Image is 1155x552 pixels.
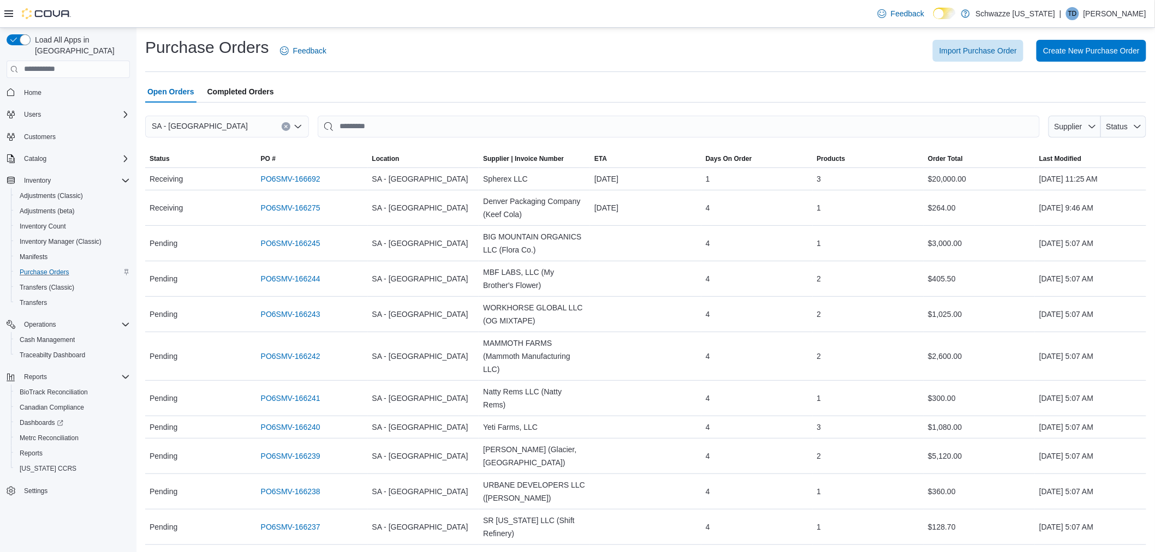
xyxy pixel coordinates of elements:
[150,308,177,321] span: Pending
[975,7,1055,20] p: Schwazze [US_STATE]
[152,119,248,133] span: SA - [GEOGRAPHIC_DATA]
[1055,122,1082,131] span: Supplier
[2,85,134,100] button: Home
[15,220,70,233] a: Inventory Count
[261,520,320,533] a: PO6SMV-166237
[372,201,468,214] span: SA - [GEOGRAPHIC_DATA]
[261,421,320,434] a: PO6SMV-166240
[372,272,468,285] span: SA - [GEOGRAPHIC_DATA]
[2,129,134,145] button: Customers
[1037,40,1146,62] button: Create New Purchase Order
[1035,387,1146,409] div: [DATE] 5:07 AM
[1035,232,1146,254] div: [DATE] 5:07 AM
[1106,122,1128,131] span: Status
[590,197,701,219] div: [DATE]
[873,3,928,25] a: Feedback
[15,386,92,399] a: BioTrack Reconciliation
[20,318,61,331] button: Operations
[20,268,69,277] span: Purchase Orders
[261,154,276,163] span: PO #
[11,280,134,295] button: Transfers (Classic)
[282,122,290,131] button: Clear input
[24,320,56,329] span: Operations
[24,110,41,119] span: Users
[924,268,1035,290] div: $405.50
[372,237,468,250] span: SA - [GEOGRAPHIC_DATA]
[817,154,846,163] span: Products
[20,434,79,442] span: Metrc Reconciliation
[261,201,320,214] a: PO6SMV-166275
[372,154,400,163] div: Location
[372,520,468,533] span: SA - [GEOGRAPHIC_DATA]
[924,445,1035,467] div: $5,120.00
[1035,168,1146,190] div: [DATE] 11:25 AM
[924,303,1035,325] div: $1,025.00
[817,421,821,434] span: 3
[150,201,183,214] span: Receiving
[706,272,710,285] span: 4
[11,249,134,265] button: Manifests
[15,235,130,248] span: Inventory Manager (Classic)
[15,220,130,233] span: Inventory Count
[15,416,68,429] a: Dashboards
[20,253,47,261] span: Manifests
[261,172,320,185] a: PO6SMV-166692
[11,332,134,347] button: Cash Management
[1035,197,1146,219] div: [DATE] 9:46 AM
[20,108,130,121] span: Users
[706,237,710,250] span: 4
[15,205,79,218] a: Adjustments (beta)
[372,308,468,321] span: SA - [GEOGRAPHIC_DATA]
[933,8,956,19] input: Dark Mode
[20,207,75,215] span: Adjustments (beta)
[1083,7,1146,20] p: [PERSON_NAME]
[479,381,590,416] div: Natty Rems LLC (Natty Rems)
[20,403,84,412] span: Canadian Compliance
[479,509,590,544] div: SR [US_STATE] LLC (Shift Refinery)
[15,266,74,279] a: Purchase Orders
[145,37,269,58] h1: Purchase Orders
[1068,7,1077,20] span: TD
[150,172,183,185] span: Receiving
[924,232,1035,254] div: $3,000.00
[20,298,47,307] span: Transfers
[20,449,43,458] span: Reports
[11,400,134,415] button: Canadian Compliance
[15,296,130,309] span: Transfers
[924,387,1035,409] div: $300.00
[20,191,83,200] span: Adjustments (Classic)
[479,416,590,438] div: Yeti Farms, LLC
[15,205,130,218] span: Adjustments (beta)
[1049,116,1101,137] button: Supplier
[706,308,710,321] span: 4
[20,174,55,187] button: Inventory
[20,130,60,143] a: Customers
[15,431,83,445] a: Metrc Reconciliation
[891,8,924,19] span: Feedback
[372,172,468,185] span: SA - [GEOGRAPHIC_DATA]
[261,272,320,285] a: PO6SMV-166244
[318,116,1040,137] input: This is a search bar. After typing your query, hit enter to filter the results lower in the page.
[2,173,134,188] button: Inventory
[2,151,134,166] button: Catalog
[20,130,130,143] span: Customers
[15,349,90,362] a: Traceabilty Dashboard
[15,235,106,248] a: Inventory Manager (Classic)
[150,272,177,285] span: Pending
[294,122,302,131] button: Open list of options
[20,86,130,99] span: Home
[15,447,130,460] span: Reports
[11,188,134,203] button: Adjustments (Classic)
[15,281,130,294] span: Transfers (Classic)
[20,335,75,344] span: Cash Management
[479,297,590,332] div: WORKHORSE GLOBAL LLC (OG MIXTAPE)
[15,462,81,475] a: [US_STATE] CCRS
[479,226,590,261] div: BIG MOUNTAIN ORGANICS LLC (Flora Co.)
[924,481,1035,502] div: $360.00
[22,8,71,19] img: Cova
[483,154,564,163] span: Supplier | Invoice Number
[1059,7,1062,20] p: |
[150,154,170,163] span: Status
[817,237,821,250] span: 1
[479,261,590,296] div: MBF LABS, LLC (My Brother's Flower)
